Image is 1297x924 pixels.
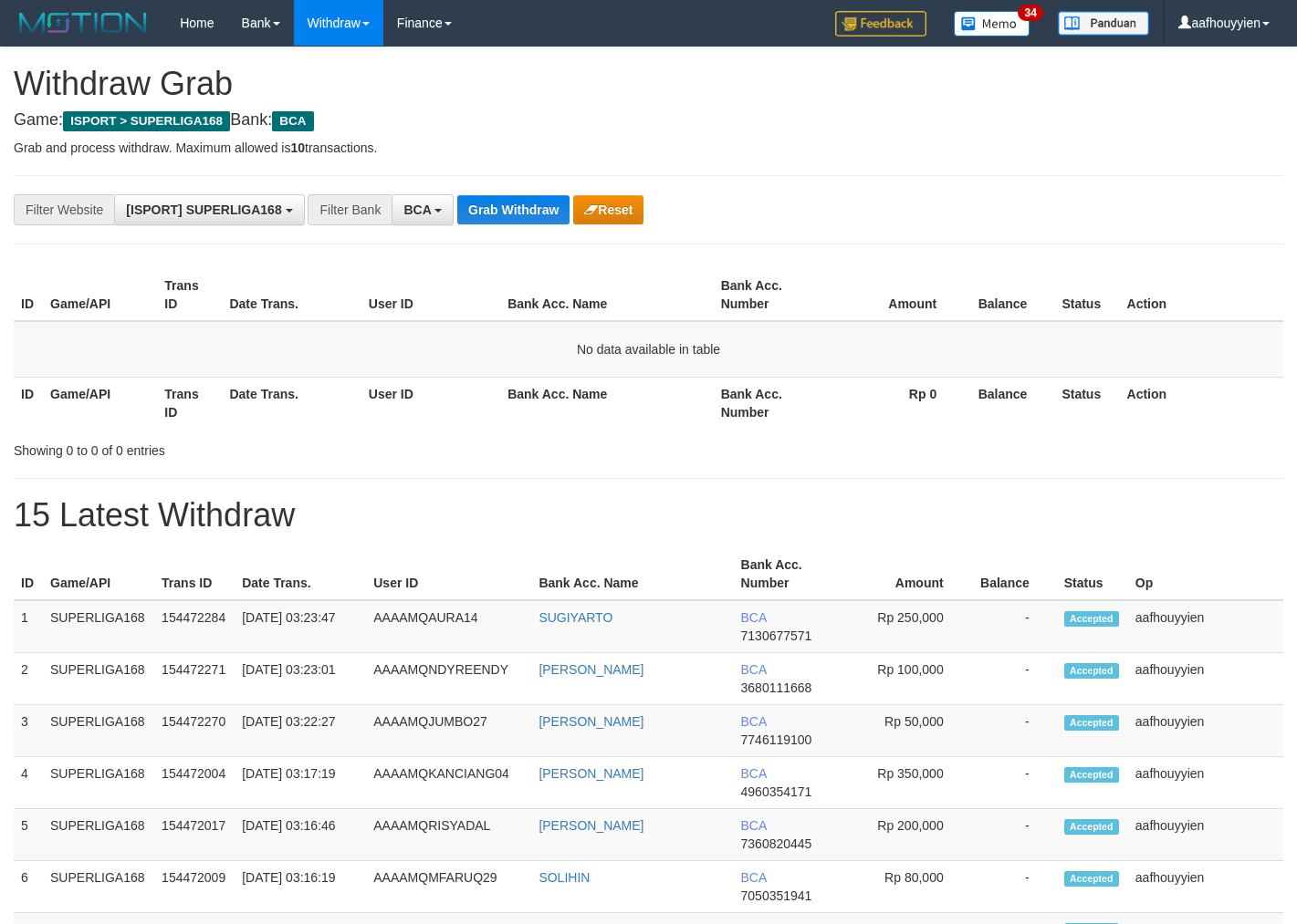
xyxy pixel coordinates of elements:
[14,705,43,757] td: 3
[235,757,366,809] td: [DATE] 03:17:19
[714,377,828,429] th: Bank Acc. Number
[741,732,812,747] span: Copy 7746119100 to clipboard
[1064,871,1119,887] span: Accepted
[157,377,222,429] th: Trans ID
[971,653,1057,705] td: -
[573,195,643,224] button: Reset
[14,497,1283,534] h1: 15 Latest Withdraw
[842,861,971,913] td: Rp 80,000
[361,377,500,429] th: User ID
[971,548,1057,600] th: Balance
[235,653,366,705] td: [DATE] 03:23:01
[539,818,643,833] a: [PERSON_NAME]
[539,870,590,885] a: SOLIHIN
[1128,861,1283,913] td: aafhouyyien
[971,809,1057,861] td: -
[308,194,392,225] div: Filter Bank
[842,600,971,653] td: Rp 250,000
[1064,663,1119,679] span: Accepted
[290,140,305,155] strong: 10
[63,111,230,131] span: ISPORT > SUPERLIGA168
[235,548,366,600] th: Date Trans.
[366,653,531,705] td: AAAAMQNDYREENDY
[222,269,361,321] th: Date Trans.
[1058,11,1149,36] img: panduan.png
[43,861,154,913] td: SUPERLIGA168
[14,194,114,225] div: Filter Website
[235,861,366,913] td: [DATE] 03:16:19
[1120,377,1283,429] th: Action
[366,757,531,809] td: AAAAMQKANCIANG04
[154,600,235,653] td: 154472284
[971,757,1057,809] td: -
[154,653,235,705] td: 154472271
[14,757,43,809] td: 4
[964,269,1054,321] th: Balance
[842,809,971,861] td: Rp 200,000
[154,809,235,861] td: 154472017
[539,610,612,625] a: SUGIYARTO
[366,861,531,913] td: AAAAMQMFARUQ29
[366,600,531,653] td: AAAAMQAURA14
[154,548,235,600] th: Trans ID
[964,377,1054,429] th: Balance
[741,888,812,903] span: Copy 7050351941 to clipboard
[1120,269,1283,321] th: Action
[1054,269,1119,321] th: Status
[114,194,304,225] button: [ISPORT] SUPERLIGA168
[14,111,1283,130] h4: Game: Bank:
[235,809,366,861] td: [DATE] 03:16:46
[835,11,926,36] img: Feedback.jpg
[154,861,235,913] td: 154472009
[366,809,531,861] td: AAAAMQRISYADAL
[403,202,431,217] span: BCA
[539,766,643,781] a: [PERSON_NAME]
[842,705,971,757] td: Rp 50,000
[43,705,154,757] td: SUPERLIGA168
[154,705,235,757] td: 154472270
[126,202,281,217] span: [ISPORT] SUPERLIGA168
[741,714,767,729] span: BCA
[14,600,43,653] td: 1
[500,377,714,429] th: Bank Acc. Name
[741,766,767,781] span: BCA
[43,377,157,429] th: Game/API
[971,861,1057,913] td: -
[828,377,964,429] th: Rp 0
[828,269,964,321] th: Amount
[43,653,154,705] td: SUPERLIGA168
[1064,819,1119,835] span: Accepted
[43,757,154,809] td: SUPERLIGA168
[392,194,454,225] button: BCA
[222,377,361,429] th: Date Trans.
[366,705,531,757] td: AAAAMQJUMBO27
[741,836,812,851] span: Copy 7360820445 to clipboard
[1128,809,1283,861] td: aafhouyyien
[500,269,714,321] th: Bank Acc. Name
[14,434,527,460] div: Showing 0 to 0 of 0 entries
[14,377,43,429] th: ID
[14,809,43,861] td: 5
[741,610,767,625] span: BCA
[741,628,812,643] span: Copy 7130677571 to clipboard
[741,818,767,833] span: BCA
[14,9,152,36] img: MOTION_logo.png
[14,548,43,600] th: ID
[235,705,366,757] td: [DATE] 03:22:27
[531,548,733,600] th: Bank Acc. Name
[14,321,1283,378] td: No data available in table
[1128,548,1283,600] th: Op
[714,269,828,321] th: Bank Acc. Number
[43,600,154,653] td: SUPERLIGA168
[157,269,222,321] th: Trans ID
[43,548,154,600] th: Game/API
[366,548,531,600] th: User ID
[1064,767,1119,783] span: Accepted
[14,66,1283,102] h1: Withdraw Grab
[954,11,1030,36] img: Button%20Memo.svg
[842,653,971,705] td: Rp 100,000
[154,757,235,809] td: 154472004
[14,653,43,705] td: 2
[14,269,43,321] th: ID
[1064,715,1119,731] span: Accepted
